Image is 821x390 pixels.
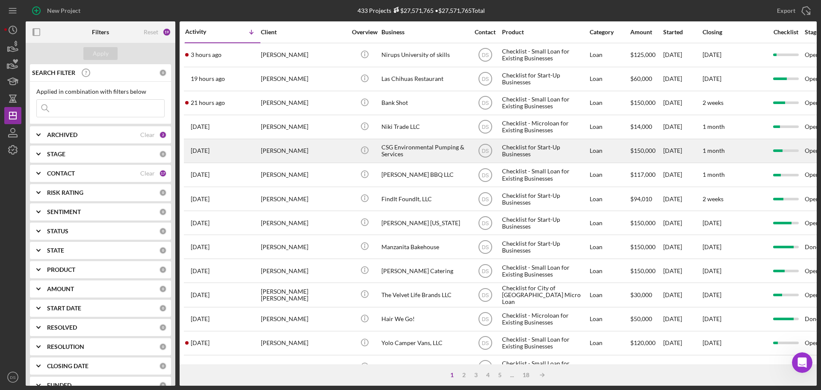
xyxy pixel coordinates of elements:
[261,164,346,186] div: [PERSON_NAME]
[191,123,210,130] time: 2025-10-02 19:30
[663,235,702,258] div: [DATE]
[47,324,77,331] b: RESOLVED
[381,332,467,354] div: Yolo Camper Vans, LLC
[140,131,155,138] div: Clear
[381,235,467,258] div: Manzanita Bakehouse
[93,47,109,60] div: Apply
[481,364,489,370] text: DS
[191,244,210,250] time: 2025-08-21 04:05
[261,308,346,330] div: [PERSON_NAME]
[792,352,812,373] iframe: Intercom live chat
[590,68,629,90] div: Loan
[159,189,167,196] div: 0
[590,211,629,234] div: Loan
[191,363,210,370] time: 2025-07-17 21:21
[481,124,489,130] text: DS
[494,372,506,378] div: 5
[630,235,662,258] div: $150,000
[38,18,157,77] div: Four of my borrowers (two on each application) are having issues with the PFS. They’ve filled eve...
[590,140,629,162] div: Loan
[777,2,795,19] div: Export
[502,235,588,258] div: Checklist for Start-Up Businesses
[54,273,61,280] button: Start recording
[159,247,167,254] div: 0
[47,286,74,292] b: AMOUNT
[663,211,702,234] div: [DATE]
[502,116,588,138] div: Checklist - Microloan for Existing Businesses
[47,131,77,138] b: ARCHIVED
[381,164,467,186] div: [PERSON_NAME] BBQ LLC
[391,7,434,14] div: $27,571,765
[502,68,588,90] div: Checklist for Start-Up Businesses
[703,147,725,154] time: 1 month
[663,92,702,114] div: [DATE]
[663,140,702,162] div: [DATE]
[357,7,485,14] div: 433 Projects • $27,571,765 Total
[261,356,346,378] div: [PERSON_NAME]
[703,99,724,106] time: 2 weeks
[14,119,133,236] div: I'm so sorry this issue is still occurring! I've tested this form myself and haven't been able to...
[630,308,662,330] div: $50,000
[663,308,702,330] div: [DATE]
[144,29,158,36] div: Reset
[159,285,167,293] div: 0
[703,219,721,226] time: [DATE]
[630,75,652,82] span: $60,000
[47,266,75,273] b: PRODUCT
[381,211,467,234] div: [PERSON_NAME] [US_STATE]
[92,29,109,36] b: Filters
[36,88,165,95] div: Applied in combination with filters below
[7,101,140,250] div: Hi [PERSON_NAME],I'm so sorry this issue is still occurring! I've tested this form myself and hav...
[24,5,38,18] img: Profile image for Allison
[630,195,652,202] span: $94,010
[41,11,79,19] p: Active [DATE]
[47,363,89,369] b: CLOSING DATE
[630,147,656,154] span: $150,000
[481,316,489,322] text: DS
[191,220,210,226] time: 2025-09-10 22:50
[159,131,167,139] div: 2
[502,188,588,210] div: Checklist for Start-Up Businesses
[47,151,65,158] b: STAGE
[381,116,467,138] div: Niki Trade LLC
[703,171,725,178] time: 1 month
[381,68,467,90] div: Las Chihuas Restaurant
[191,316,210,322] time: 2025-07-24 22:58
[159,69,167,77] div: 0
[14,252,81,257] div: [PERSON_NAME] • [DATE]
[261,68,346,90] div: [PERSON_NAME]
[261,188,346,210] div: [PERSON_NAME]
[590,356,629,378] div: Loan
[348,29,381,36] div: Overview
[502,356,588,378] div: Checklist - Small Loan for Existing Businesses
[518,372,534,378] div: 18
[13,273,20,280] button: Upload attachment
[703,29,767,36] div: Closing
[261,116,346,138] div: [PERSON_NAME]
[14,106,133,115] div: Hi [PERSON_NAME],
[703,123,725,130] time: 1 month
[663,283,702,306] div: [DATE]
[191,75,225,82] time: 2025-10-07 02:23
[159,304,167,312] div: 0
[663,44,702,66] div: [DATE]
[590,116,629,138] div: Loan
[470,372,482,378] div: 3
[261,259,346,282] div: [PERSON_NAME]
[159,227,167,235] div: 0
[590,29,629,36] div: Category
[14,236,133,245] div: [PERSON_NAME]
[159,208,167,216] div: 0
[663,116,702,138] div: [DATE]
[261,44,346,66] div: [PERSON_NAME]
[590,308,629,330] div: Loan
[159,362,167,370] div: 0
[481,244,489,250] text: DS
[83,47,118,60] button: Apply
[703,243,721,250] time: [DATE]
[630,356,662,378] div: $25,000
[630,291,652,298] span: $30,000
[590,259,629,282] div: Loan
[469,29,501,36] div: Contact
[502,283,588,306] div: Checklist for City of [GEOGRAPHIC_DATA] Micro Loan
